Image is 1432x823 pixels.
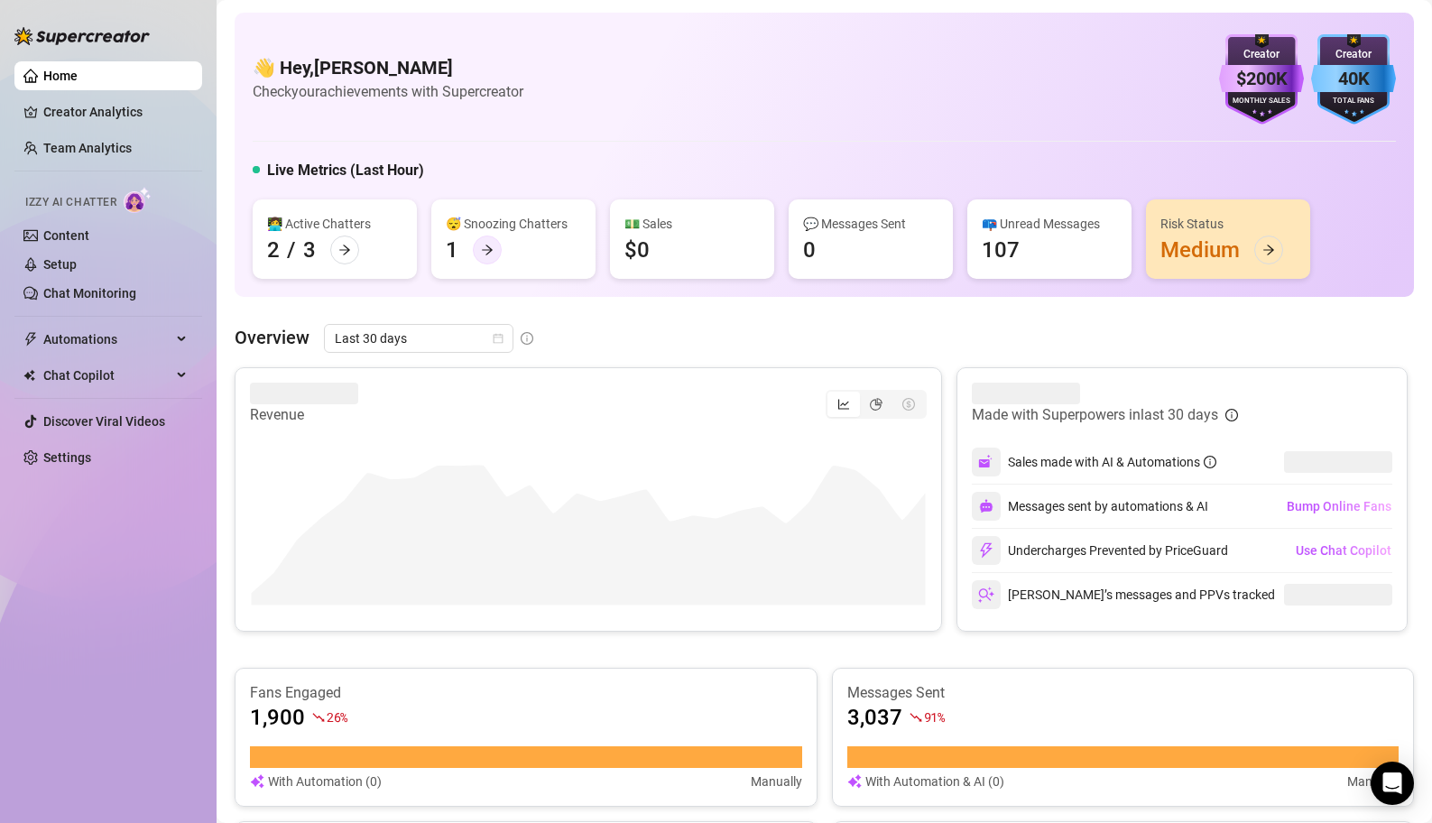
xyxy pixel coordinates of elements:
[978,587,994,603] img: svg%3e
[235,324,309,351] article: Overview
[1262,244,1275,256] span: arrow-right
[982,214,1117,234] div: 📪 Unread Messages
[847,683,1400,703] article: Messages Sent
[870,398,882,411] span: pie-chart
[25,194,116,211] span: Izzy AI Chatter
[23,332,38,347] span: thunderbolt
[446,236,458,264] div: 1
[826,390,927,419] div: segmented control
[43,361,171,390] span: Chat Copilot
[43,141,132,155] a: Team Analytics
[978,542,994,559] img: svg%3e
[1295,536,1392,565] button: Use Chat Copilot
[124,187,152,213] img: AI Chatter
[1371,762,1414,805] div: Open Intercom Messenger
[250,703,305,732] article: 1,900
[1219,65,1304,93] div: $200K
[979,499,993,513] img: svg%3e
[327,708,347,726] span: 26 %
[1219,34,1304,125] img: purple-badge-B9DA21FR.svg
[481,244,494,256] span: arrow-right
[43,228,89,243] a: Content
[1286,492,1392,521] button: Bump Online Fans
[521,332,533,345] span: info-circle
[43,414,165,429] a: Discover Viral Videos
[43,69,78,83] a: Home
[250,683,802,703] article: Fans Engaged
[267,160,424,181] h5: Live Metrics (Last Hour)
[865,772,1004,791] article: With Automation & AI (0)
[902,398,915,411] span: dollar-circle
[751,772,802,791] article: Manually
[1311,34,1396,125] img: blue-badge-DgoSNQY1.svg
[972,404,1218,426] article: Made with Superpowers in last 30 days
[1296,543,1391,558] span: Use Chat Copilot
[250,772,264,791] img: svg%3e
[972,492,1208,521] div: Messages sent by automations & AI
[1008,452,1216,472] div: Sales made with AI & Automations
[267,214,402,234] div: 👩‍💻 Active Chatters
[847,772,862,791] img: svg%3e
[1347,772,1399,791] article: Manually
[253,55,523,80] h4: 👋 Hey, [PERSON_NAME]
[978,454,994,470] img: svg%3e
[1219,46,1304,63] div: Creator
[982,236,1020,264] div: 107
[338,244,351,256] span: arrow-right
[1160,214,1296,234] div: Risk Status
[1287,499,1391,513] span: Bump Online Fans
[1311,65,1396,93] div: 40K
[43,450,91,465] a: Settings
[1311,46,1396,63] div: Creator
[1225,409,1238,421] span: info-circle
[335,325,503,352] span: Last 30 days
[847,703,902,732] article: 3,037
[1204,456,1216,468] span: info-circle
[43,257,77,272] a: Setup
[43,97,188,126] a: Creator Analytics
[972,580,1275,609] div: [PERSON_NAME]’s messages and PPVs tracked
[493,333,504,344] span: calendar
[803,214,938,234] div: 💬 Messages Sent
[624,236,650,264] div: $0
[253,80,523,103] article: Check your achievements with Supercreator
[1311,96,1396,107] div: Total Fans
[23,369,35,382] img: Chat Copilot
[624,214,760,234] div: 💵 Sales
[267,236,280,264] div: 2
[312,711,325,724] span: fall
[303,236,316,264] div: 3
[43,325,171,354] span: Automations
[972,536,1228,565] div: Undercharges Prevented by PriceGuard
[43,286,136,301] a: Chat Monitoring
[268,772,382,791] article: With Automation (0)
[1219,96,1304,107] div: Monthly Sales
[924,708,945,726] span: 91 %
[803,236,816,264] div: 0
[837,398,850,411] span: line-chart
[14,27,150,45] img: logo-BBDzfeDw.svg
[446,214,581,234] div: 😴 Snoozing Chatters
[250,404,358,426] article: Revenue
[910,711,922,724] span: fall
